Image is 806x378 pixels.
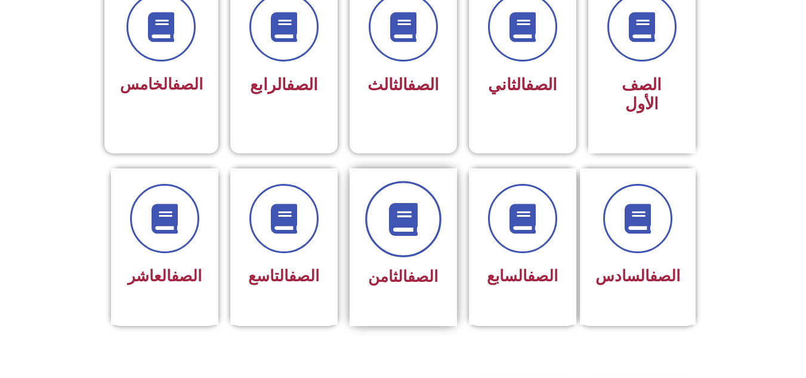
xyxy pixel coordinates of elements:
[172,75,203,93] a: الصف
[488,75,557,94] span: الثاني
[595,267,680,285] span: السادس
[407,268,438,285] a: الصف
[368,268,438,285] span: الثامن
[526,75,557,94] a: الصف
[171,267,202,285] a: الصف
[527,267,558,285] a: الصف
[650,267,680,285] a: الصف
[622,75,662,113] span: الصف الأول
[248,267,319,285] span: التاسع
[407,75,439,94] a: الصف
[487,267,558,285] span: السابع
[289,267,319,285] a: الصف
[368,75,439,94] span: الثالث
[128,267,202,285] span: العاشر
[120,75,203,93] span: الخامس
[286,75,318,94] a: الصف
[250,75,318,94] span: الرابع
